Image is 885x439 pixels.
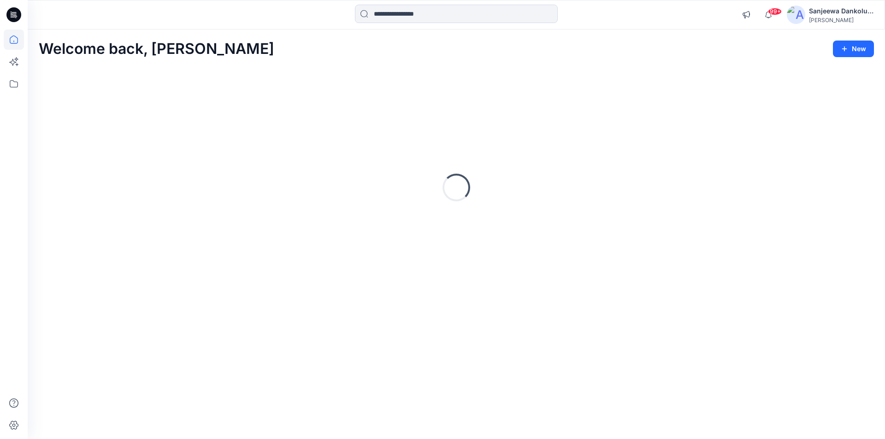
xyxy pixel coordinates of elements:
[39,41,274,58] h2: Welcome back, [PERSON_NAME]
[833,41,874,57] button: New
[787,6,805,24] img: avatar
[809,6,873,17] div: Sanjeewa Dankoluwage
[809,17,873,23] div: [PERSON_NAME]
[768,8,782,15] span: 99+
